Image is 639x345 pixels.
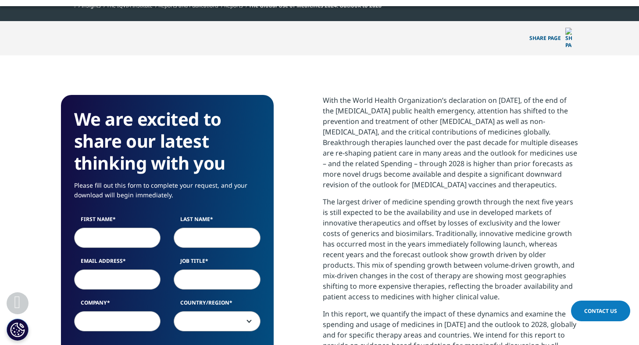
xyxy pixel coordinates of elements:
[74,108,261,174] h3: We are excited to share our latest thinking with you
[523,21,578,55] p: Share PAGE
[323,196,578,309] p: The largest driver of medicine spending growth through the next five years is still expected to b...
[565,28,572,49] img: Share PAGE
[571,301,630,321] a: Contact Us
[323,95,578,196] p: With the World Health Organization’s declaration on [DATE], of the end of the [MEDICAL_DATA] publ...
[74,215,161,228] label: First Name
[174,257,261,269] label: Job Title
[174,215,261,228] label: Last Name
[523,21,578,55] button: Share PAGEShare PAGE
[74,257,161,269] label: Email Address
[7,319,29,341] button: Cookie 设置
[74,299,161,311] label: Company
[74,181,261,207] p: Please fill out this form to complete your request, and your download will begin immediately.
[584,307,617,315] span: Contact Us
[174,299,261,311] label: Country/Region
